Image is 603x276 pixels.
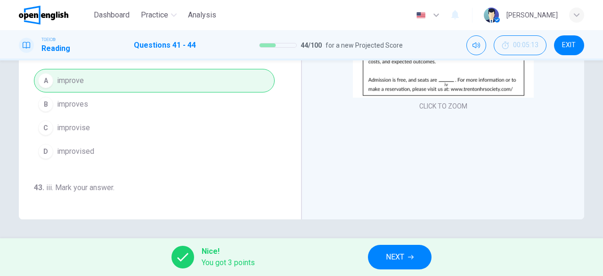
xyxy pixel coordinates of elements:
[19,6,68,25] img: OpenEnglish logo
[188,9,216,21] span: Analysis
[141,9,168,21] span: Practice
[416,100,471,113] button: CLICK TO ZOOM
[46,183,114,192] span: iii. Mark your answer.
[326,40,403,51] span: for a new Projected Score
[415,12,427,19] img: en
[506,9,558,21] div: [PERSON_NAME]
[554,35,584,55] button: EXIT
[34,183,44,192] span: 43 .
[41,43,70,54] h1: Reading
[484,8,499,23] img: Profile picture
[94,9,130,21] span: Dashboard
[466,35,486,55] div: Mute
[19,6,90,25] a: OpenEnglish logo
[368,245,432,269] button: NEXT
[202,257,255,268] span: You got 3 points
[562,42,576,49] span: EXIT
[301,40,322,51] span: 44 / 100
[494,35,546,55] div: Hide
[202,246,255,257] span: Nice!
[386,251,404,264] span: NEXT
[494,35,546,55] button: 00:05:13
[134,40,196,51] h1: Questions 41 - 44
[90,7,133,24] button: Dashboard
[41,36,56,43] span: TOEIC®
[137,7,180,24] button: Practice
[184,7,220,24] button: Analysis
[513,42,538,49] span: 00:05:13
